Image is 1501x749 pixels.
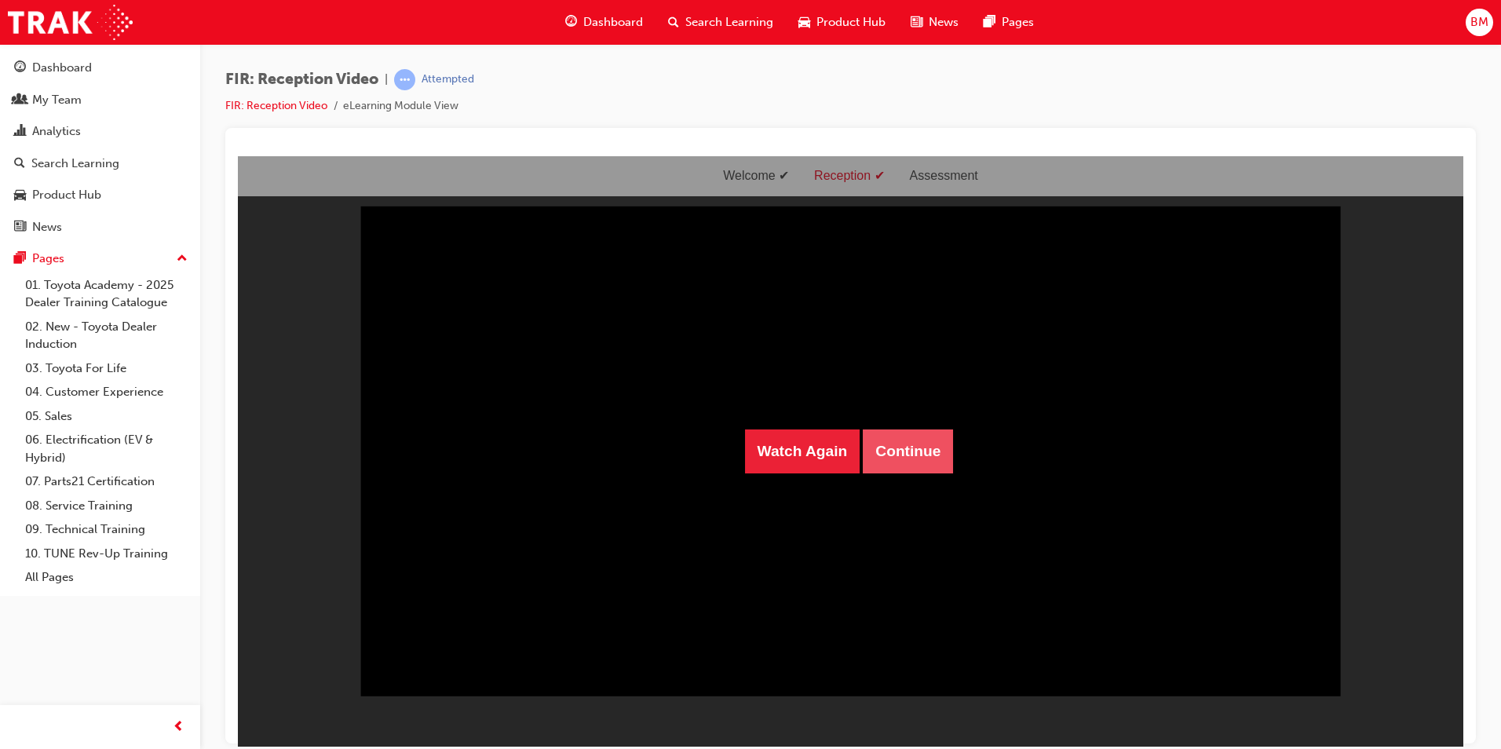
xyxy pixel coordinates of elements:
button: Pages [6,244,194,273]
button: Continue [625,273,715,317]
span: search-icon [14,157,25,171]
a: 05. Sales [19,404,194,429]
span: search-icon [668,13,679,32]
span: FIR: Reception Video [225,71,378,89]
div: My Team [32,91,82,109]
span: car-icon [14,188,26,203]
a: 04. Customer Experience [19,380,194,404]
span: up-icon [177,249,188,269]
a: 08. Service Training [19,494,194,518]
span: pages-icon [14,252,26,266]
div: News [32,218,62,236]
a: 01. Toyota Academy - 2025 Dealer Training Catalogue [19,273,194,315]
button: BM [1466,9,1493,36]
a: 09. Technical Training [19,517,194,542]
span: BM [1470,13,1488,31]
a: guage-iconDashboard [553,6,656,38]
div: Attempted [422,72,474,87]
a: 07. Parts21 Certification [19,469,194,494]
span: Dashboard [583,13,643,31]
span: people-icon [14,93,26,108]
a: Search Learning [6,149,194,178]
span: Product Hub [816,13,886,31]
span: car-icon [798,13,810,32]
div: Search Learning [31,155,119,173]
a: My Team [6,86,194,115]
img: Trak [8,5,133,40]
span: | [385,71,388,89]
span: guage-icon [14,61,26,75]
a: All Pages [19,565,194,590]
a: 02. New - Toyota Dealer Induction [19,315,194,356]
div: Analytics [32,122,81,141]
a: Analytics [6,117,194,146]
span: news-icon [911,13,922,32]
span: news-icon [14,221,26,235]
div: Product Hub [32,186,101,204]
span: Search Learning [685,13,773,31]
a: pages-iconPages [971,6,1046,38]
a: News [6,213,194,242]
a: 06. Electrification (EV & Hybrid) [19,428,194,469]
span: Pages [1002,13,1034,31]
span: learningRecordVerb_ATTEMPT-icon [394,69,415,90]
a: FIR: Reception Video [225,99,327,112]
li: eLearning Module View [343,97,458,115]
button: DashboardMy TeamAnalyticsSearch LearningProduct HubNews [6,50,194,244]
span: chart-icon [14,125,26,139]
a: car-iconProduct Hub [786,6,898,38]
span: guage-icon [565,13,577,32]
a: 03. Toyota For Life [19,356,194,381]
div: Dashboard [32,59,92,77]
div: Pages [32,250,64,268]
a: Product Hub [6,181,194,210]
span: pages-icon [984,13,995,32]
a: Dashboard [6,53,194,82]
button: Watch Again [507,273,623,317]
span: prev-icon [173,718,184,737]
a: search-iconSearch Learning [656,6,786,38]
span: News [929,13,959,31]
a: 10. TUNE Rev-Up Training [19,542,194,566]
a: news-iconNews [898,6,971,38]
